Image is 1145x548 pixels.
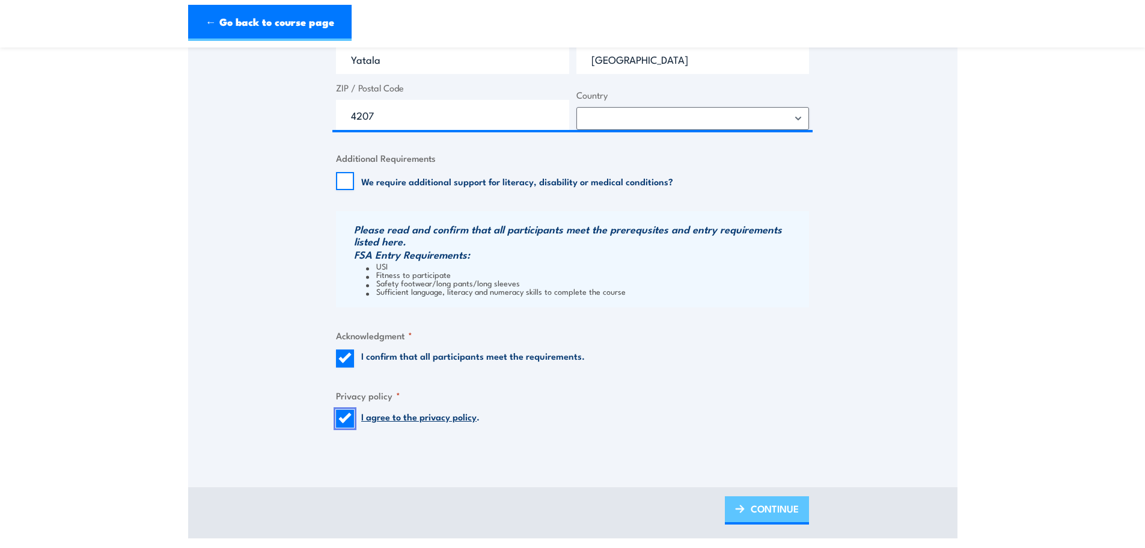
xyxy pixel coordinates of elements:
[366,270,806,279] li: Fitness to participate
[336,389,400,402] legend: Privacy policy
[751,493,799,525] span: CONTINUE
[336,81,569,95] label: ZIP / Postal Code
[361,410,477,423] a: I agree to the privacy policy
[188,5,352,41] a: ← Go back to course page
[336,151,436,165] legend: Additional Requirements
[366,287,806,295] li: Sufficient language, literacy and numeracy skills to complete the course
[354,223,806,247] h3: Please read and confirm that all participants meet the prerequsites and entry requirements listed...
[354,248,806,260] h3: FSA Entry Requirements:
[336,328,412,342] legend: Acknowledgment
[361,349,585,368] label: I confirm that all participants meet the requirements.
[576,88,810,102] label: Country
[366,279,806,287] li: Safety footwear/long pants/long sleeves
[725,496,809,525] a: CONTINUE
[361,410,480,428] label: .
[361,175,673,187] label: We require additional support for literacy, disability or medical conditions?
[366,262,806,270] li: USI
